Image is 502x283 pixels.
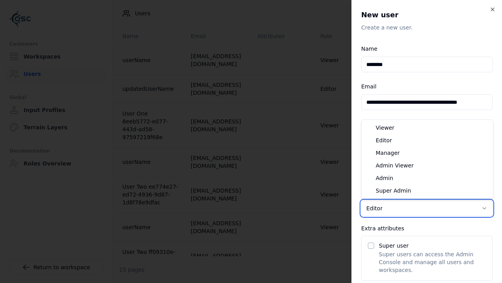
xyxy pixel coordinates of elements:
[376,136,392,144] span: Editor
[376,124,395,132] span: Viewer
[376,149,400,157] span: Manager
[376,187,411,195] span: Super Admin
[376,174,393,182] span: Admin
[376,162,414,169] span: Admin Viewer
